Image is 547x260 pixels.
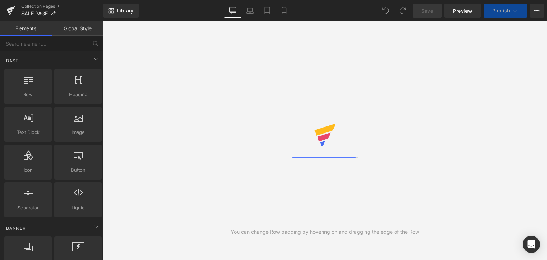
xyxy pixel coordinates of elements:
span: Icon [6,166,50,174]
span: Heading [57,91,100,98]
span: Button [57,166,100,174]
span: Save [421,7,433,15]
span: Separator [6,204,50,212]
a: Preview [444,4,481,18]
span: Publish [492,8,510,14]
span: Base [5,57,19,64]
button: More [530,4,544,18]
span: Image [57,129,100,136]
a: Collection Pages [21,4,103,9]
a: Laptop [241,4,259,18]
button: Redo [396,4,410,18]
a: Tablet [259,4,276,18]
span: Banner [5,225,26,232]
div: You can change Row padding by hovering on and dragging the edge of the Row [231,228,419,236]
a: Desktop [224,4,241,18]
button: Undo [379,4,393,18]
button: Publish [484,4,527,18]
a: Mobile [276,4,293,18]
a: Global Style [52,21,103,36]
span: Row [6,91,50,98]
span: Text Block [6,129,50,136]
span: Preview [453,7,472,15]
span: Liquid [57,204,100,212]
div: Open Intercom Messenger [523,236,540,253]
a: New Library [103,4,139,18]
span: SALE PAGE [21,11,48,16]
span: Library [117,7,134,14]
